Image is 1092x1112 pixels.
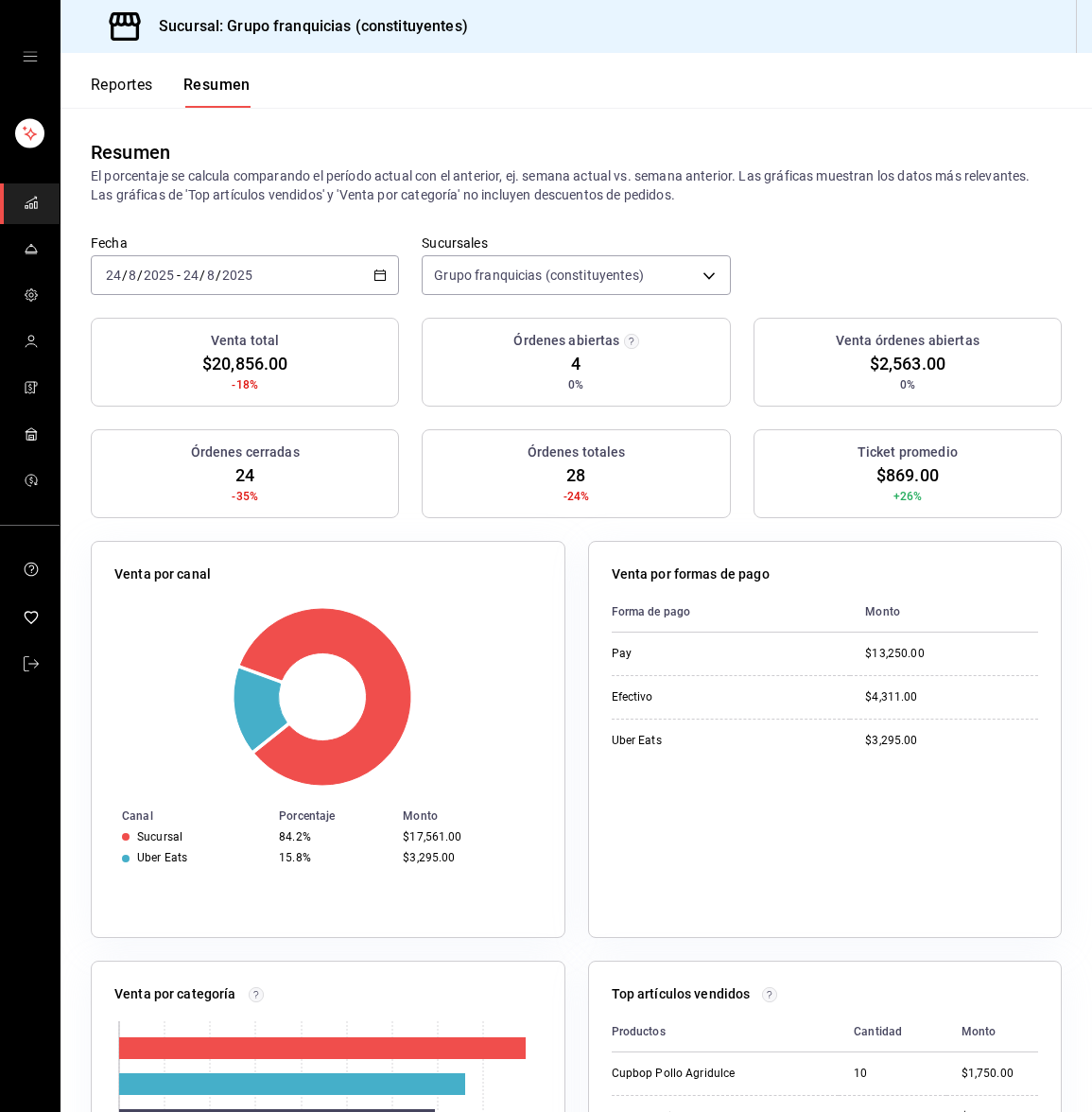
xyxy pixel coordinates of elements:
[271,806,395,826] th: Porcentaje
[612,1066,763,1082] div: Cupbop Pollo Agridulce
[191,443,300,462] h3: Órdenes cerradas
[513,331,619,351] h3: Órdenes abiertas
[279,830,388,843] div: 84.2%
[114,565,211,584] p: Venta por canal
[571,351,581,376] span: 4
[128,268,137,283] input: --
[403,830,533,843] div: $17,561.00
[946,1012,1038,1052] th: Monto
[105,268,122,283] input: --
[839,1012,946,1052] th: Cantidad
[434,266,643,285] span: Grupo franquicias (constituyentes)
[612,984,751,1004] p: Top artículos vendidos
[865,733,1038,749] div: $3,295.00
[900,376,915,393] span: 0%
[183,76,251,108] button: Resumen
[850,592,1038,633] th: Monto
[232,376,258,393] span: -18%
[865,646,1038,662] div: $13,250.00
[235,462,254,488] span: 24
[232,488,258,505] span: -35%
[422,236,730,250] label: Sucursales
[279,851,388,864] div: 15.8%
[612,565,770,584] p: Venta por formas de pago
[221,268,253,283] input: ----
[91,236,399,250] label: Fecha
[870,351,945,376] span: $2,563.00
[612,733,763,749] div: Uber Eats
[202,351,287,376] span: $20,856.00
[395,806,563,826] th: Monto
[137,268,143,283] span: /
[91,76,153,108] button: Reportes
[865,689,1038,705] div: $4,311.00
[137,851,187,864] div: Uber Eats
[91,138,170,166] div: Resumen
[91,166,1062,204] p: El porcentaje se calcula comparando el período actual con el anterior, ej. semana actual vs. sema...
[568,376,583,393] span: 0%
[211,331,279,351] h3: Venta total
[612,592,851,633] th: Forma de pago
[836,331,979,351] h3: Venta órdenes abiertas
[893,488,923,505] span: +26%
[854,1066,931,1082] div: 10
[182,268,199,283] input: --
[92,806,271,826] th: Canal
[114,984,236,1004] p: Venta por categoría
[962,1066,1038,1082] div: $1,750.00
[566,462,585,488] span: 28
[122,268,128,283] span: /
[177,268,181,283] span: -
[143,268,175,283] input: ----
[216,268,221,283] span: /
[23,49,38,64] button: open drawer
[528,443,626,462] h3: Órdenes totales
[137,830,182,843] div: Sucursal
[563,488,590,505] span: -24%
[612,646,763,662] div: Pay
[199,268,205,283] span: /
[876,462,939,488] span: $869.00
[403,851,533,864] div: $3,295.00
[858,443,958,462] h3: Ticket promedio
[612,1012,840,1052] th: Productos
[91,76,251,108] div: navigation tabs
[612,689,763,705] div: Efectivo
[144,15,468,38] h3: Sucursal: Grupo franquicias (constituyentes)
[206,268,216,283] input: --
